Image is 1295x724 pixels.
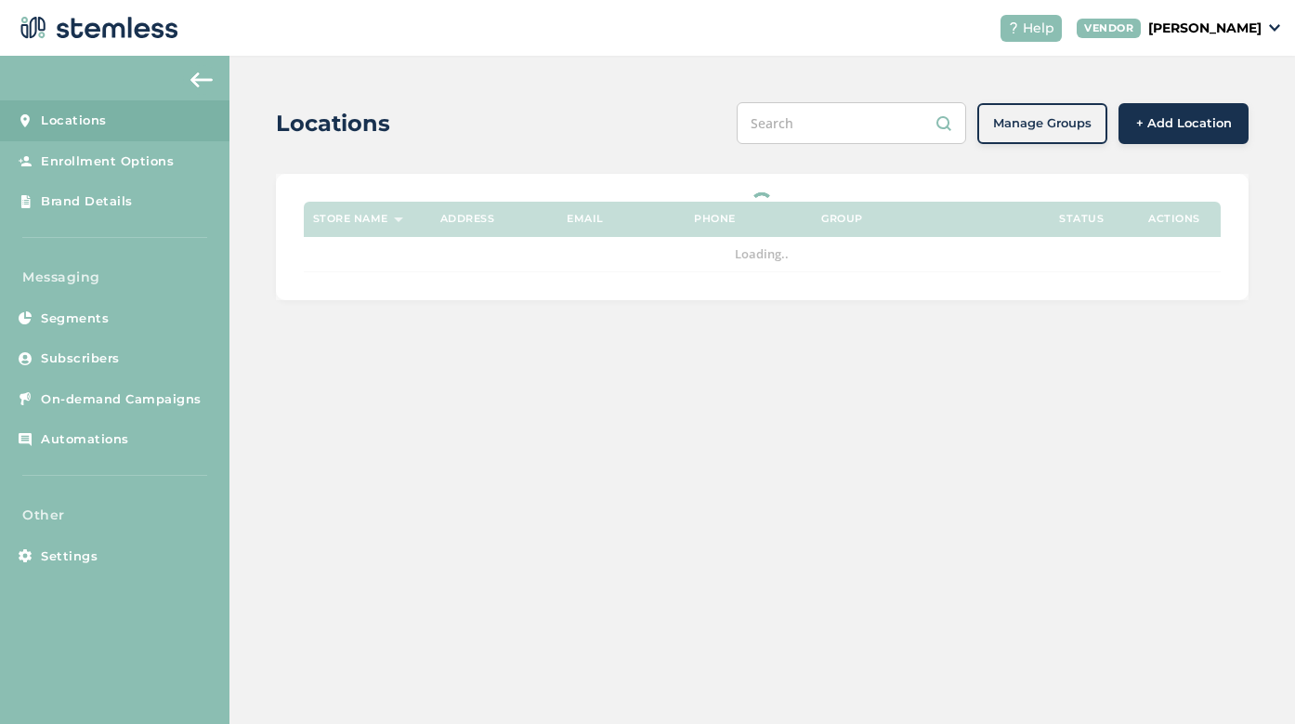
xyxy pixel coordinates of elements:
[276,107,390,140] h2: Locations
[737,102,966,144] input: Search
[1148,19,1262,38] p: [PERSON_NAME]
[1118,103,1249,144] button: + Add Location
[190,72,213,87] img: icon-arrow-back-accent-c549486e.svg
[41,349,120,368] span: Subscribers
[1008,22,1019,33] img: icon-help-white-03924b79.svg
[1077,19,1141,38] div: VENDOR
[41,152,174,171] span: Enrollment Options
[41,309,109,328] span: Segments
[41,192,133,211] span: Brand Details
[41,390,202,409] span: On-demand Campaigns
[1202,635,1295,724] iframe: Chat Widget
[1269,24,1280,32] img: icon_down-arrow-small-66adaf34.svg
[993,114,1092,133] span: Manage Groups
[41,430,129,449] span: Automations
[977,103,1107,144] button: Manage Groups
[1023,19,1054,38] span: Help
[15,9,178,46] img: logo-dark-0685b13c.svg
[41,112,107,130] span: Locations
[41,547,98,566] span: Settings
[1136,114,1232,133] span: + Add Location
